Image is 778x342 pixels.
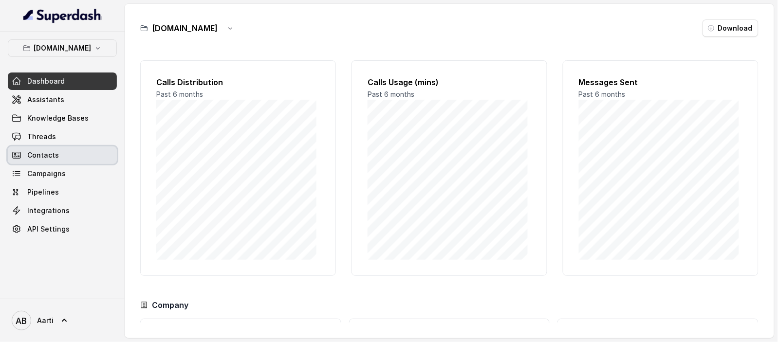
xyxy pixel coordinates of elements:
[8,128,117,145] a: Threads
[579,76,742,88] h2: Messages Sent
[27,187,59,197] span: Pipelines
[27,113,89,123] span: Knowledge Bases
[579,90,626,98] span: Past 6 months
[27,169,66,179] span: Campaigns
[8,183,117,201] a: Pipelines
[8,91,117,108] a: Assistants
[27,224,70,234] span: API Settings
[156,90,203,98] span: Past 6 months
[37,316,54,325] span: Aarti
[368,90,414,98] span: Past 6 months
[8,146,117,164] a: Contacts
[34,42,91,54] p: [DOMAIN_NAME]
[27,132,56,142] span: Threads
[152,299,188,311] h3: Company
[156,76,320,88] h2: Calls Distribution
[368,76,531,88] h2: Calls Usage (mins)
[16,316,27,326] text: AB
[8,109,117,127] a: Knowledge Bases
[27,76,65,86] span: Dashboard
[8,39,117,57] button: [DOMAIN_NAME]
[8,202,117,219] a: Integrations
[23,8,102,23] img: light.svg
[8,72,117,90] a: Dashboard
[8,165,117,182] a: Campaigns
[8,220,117,238] a: API Settings
[152,22,218,34] h3: [DOMAIN_NAME]
[703,19,759,37] button: Download
[8,307,117,334] a: Aarti
[27,206,70,216] span: Integrations
[27,150,59,160] span: Contacts
[27,95,64,105] span: Assistants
